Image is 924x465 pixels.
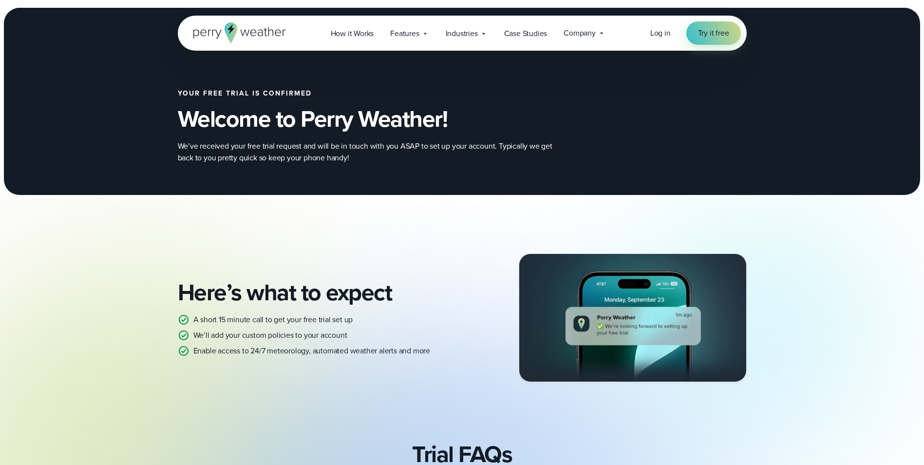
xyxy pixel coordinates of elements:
[193,314,353,326] p: A short 15 minute call to get your free trial set up
[178,90,601,97] h2: Your free trial is confirmed
[331,28,374,39] span: How it Works
[178,105,601,133] h2: Welcome to Perry Weather!
[698,27,729,39] span: Try it free
[446,28,478,39] span: Industries
[193,329,347,341] p: We’ll add your custom policies to your account
[322,23,382,43] a: How it Works
[178,279,454,306] h2: Here’s what to expect
[504,28,547,39] span: Case Studies
[650,27,671,39] a: Log in
[496,23,556,43] a: Case Studies
[686,21,741,45] a: Try it free
[390,28,419,39] span: Features
[650,27,671,39] span: Log in
[564,27,596,39] span: Company
[193,345,430,357] p: Enable access to 24/7 meteorology, automated weather alerts and more
[178,140,567,164] p: We’ve received your free trial request and will be in touch with you ASAP to set up your account....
